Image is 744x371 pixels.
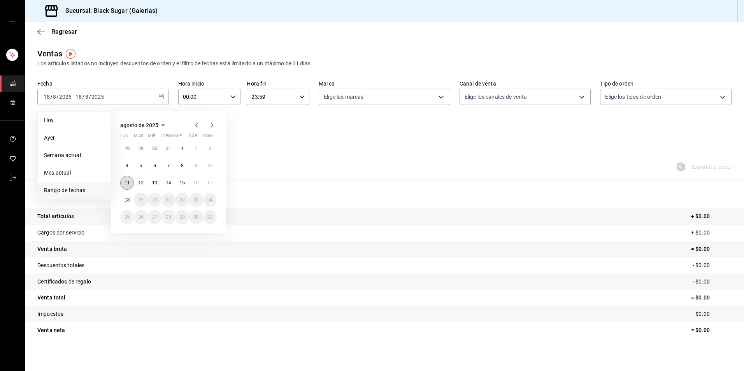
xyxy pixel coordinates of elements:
[44,169,104,177] span: Mes actual
[203,176,217,190] button: 17 de agosto de 2025
[600,81,732,86] label: Tipo de orden
[181,163,184,168] abbr: 8 de agosto de 2025
[37,261,84,269] p: Descuentos totales
[691,326,732,334] p: = $0.00
[91,94,104,100] input: ----
[37,212,74,220] p: Total artículos
[175,133,182,142] abbr: viernes
[134,133,143,142] abbr: martes
[166,146,171,151] abbr: 31 de julio de 2025
[148,142,161,156] button: 30 de julio de 2025
[152,197,157,203] abbr: 20 de agosto de 2025
[189,210,203,224] button: 30 de agosto de 2025
[460,81,591,86] label: Canal de venta
[37,245,67,253] p: Venta bruta
[134,193,147,207] button: 19 de agosto de 2025
[465,93,527,101] span: Elige los canales de venta
[56,94,59,100] span: /
[120,121,168,130] button: agosto de 2025
[120,142,134,156] button: 28 de julio de 2025
[189,159,203,173] button: 9 de agosto de 2025
[37,326,65,334] p: Venta neta
[152,146,157,151] abbr: 30 de julio de 2025
[203,142,217,156] button: 3 de agosto de 2025
[193,180,198,185] abbr: 16 de agosto de 2025
[37,28,77,35] button: Regresar
[152,214,157,220] abbr: 27 de agosto de 2025
[180,197,185,203] abbr: 22 de agosto de 2025
[247,81,309,86] label: Hora fin
[59,6,158,16] h3: Sucursal: Black Sugar (Galerias)
[44,116,104,124] span: Hoy
[82,94,84,100] span: /
[203,159,217,173] button: 10 de agosto de 2025
[153,163,156,168] abbr: 6 de agosto de 2025
[189,193,203,207] button: 23 de agosto de 2025
[324,93,363,101] span: Elige las marcas
[148,133,155,142] abbr: miércoles
[37,310,63,318] p: Impuestos
[120,193,134,207] button: 18 de agosto de 2025
[175,176,189,190] button: 15 de agosto de 2025
[203,210,217,224] button: 31 de agosto de 2025
[37,59,732,68] div: Los artículos listados no incluyen descuentos de orden y el filtro de fechas está limitado a un m...
[193,197,198,203] abbr: 23 de agosto de 2025
[134,210,147,224] button: 26 de agosto de 2025
[693,310,732,318] p: - $0.00
[37,294,65,302] p: Venta total
[148,176,161,190] button: 13 de agosto de 2025
[691,212,732,220] p: + $0.00
[51,28,77,35] span: Regresar
[138,180,143,185] abbr: 12 de agosto de 2025
[691,245,732,253] p: = $0.00
[195,146,197,151] abbr: 2 de agosto de 2025
[207,180,212,185] abbr: 17 de agosto de 2025
[44,134,104,142] span: Ayer
[178,81,241,86] label: Hora inicio
[59,94,72,100] input: ----
[161,193,175,207] button: 21 de agosto de 2025
[37,278,91,286] p: Certificados de regalo
[120,159,134,173] button: 4 de agosto de 2025
[148,193,161,207] button: 20 de agosto de 2025
[37,48,62,59] div: Ventas
[44,151,104,159] span: Semana actual
[43,94,50,100] input: --
[161,210,175,224] button: 28 de agosto de 2025
[50,94,53,100] span: /
[89,94,91,100] span: /
[166,197,171,203] abbr: 21 de agosto de 2025
[189,176,203,190] button: 16 de agosto de 2025
[189,142,203,156] button: 2 de agosto de 2025
[691,229,732,237] p: + $0.00
[166,214,171,220] abbr: 28 de agosto de 2025
[126,163,128,168] abbr: 4 de agosto de 2025
[125,214,130,220] abbr: 25 de agosto de 2025
[138,214,143,220] abbr: 26 de agosto de 2025
[134,159,147,173] button: 5 de agosto de 2025
[125,197,130,203] abbr: 18 de agosto de 2025
[85,94,89,100] input: --
[166,180,171,185] abbr: 14 de agosto de 2025
[37,229,85,237] p: Cargos por servicio
[75,94,82,100] input: --
[53,94,56,100] input: --
[605,93,661,101] span: Elige los tipos de orden
[175,159,189,173] button: 8 de agosto de 2025
[66,49,75,59] img: Tooltip marker
[175,210,189,224] button: 29 de agosto de 2025
[175,193,189,207] button: 22 de agosto de 2025
[120,210,134,224] button: 25 de agosto de 2025
[207,214,212,220] abbr: 31 de agosto de 2025
[161,176,175,190] button: 14 de agosto de 2025
[161,159,175,173] button: 7 de agosto de 2025
[134,142,147,156] button: 29 de julio de 2025
[207,163,212,168] abbr: 10 de agosto de 2025
[73,94,74,100] span: -
[120,122,158,128] span: agosto de 2025
[120,133,128,142] abbr: lunes
[691,294,732,302] p: = $0.00
[319,81,450,86] label: Marca
[693,278,732,286] p: - $0.00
